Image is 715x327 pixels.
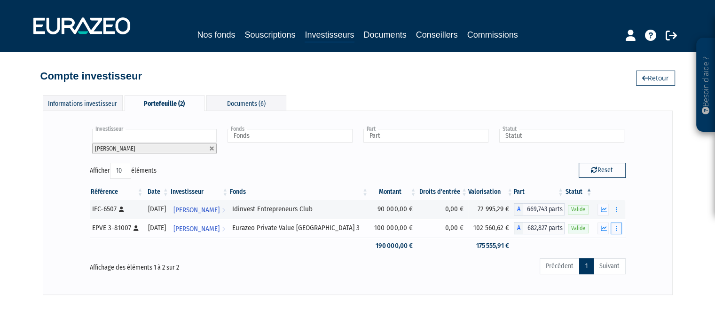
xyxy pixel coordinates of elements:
div: A - Idinvest Entrepreneurs Club [514,203,565,215]
th: Droits d'entrée: activer pour trier la colonne par ordre croissant [417,184,468,200]
div: [DATE] [147,204,166,214]
div: Portefeuille (2) [125,95,204,111]
span: A [514,203,523,215]
td: 100 000,00 € [369,219,417,238]
div: EPVE 3-81007 [92,223,141,233]
button: Reset [579,163,626,178]
th: Valorisation: activer pour trier la colonne par ordre croissant [468,184,514,200]
th: Date: activer pour trier la colonne par ordre croissant [144,184,169,200]
span: Valide [568,224,589,233]
a: [PERSON_NAME] [170,219,229,238]
td: 0,00 € [417,200,468,219]
td: 102 560,62 € [468,219,514,238]
td: 0,00 € [417,219,468,238]
span: [PERSON_NAME] [173,220,220,238]
a: Documents [364,28,407,41]
div: IEC-6507 [92,204,141,214]
i: [Français] Personne physique [134,225,139,231]
img: 1732889491-logotype_eurazeo_blanc_rvb.png [33,17,130,34]
td: 90 000,00 € [369,200,417,219]
div: A - Eurazeo Private Value Europe 3 [514,222,565,234]
label: Afficher éléments [90,163,157,179]
div: Affichage des éléments 1 à 2 sur 2 [90,257,305,272]
a: Commissions [467,28,518,41]
span: A [514,222,523,234]
a: Nos fonds [197,28,235,41]
td: 72 995,29 € [468,200,514,219]
span: [PERSON_NAME] [95,145,135,152]
div: Informations investisseur [43,95,123,111]
th: Référence : activer pour trier la colonne par ordre croissant [90,184,144,200]
span: [PERSON_NAME] [173,201,220,219]
i: Voir l'investisseur [222,201,225,219]
div: [DATE] [147,223,166,233]
div: Idinvest Entrepreneurs Club [232,204,366,214]
a: Investisseurs [305,28,354,43]
td: 190 000,00 € [369,238,417,254]
th: Fonds: activer pour trier la colonne par ordre croissant [229,184,369,200]
div: Eurazeo Private Value [GEOGRAPHIC_DATA] 3 [232,223,366,233]
select: Afficheréléments [110,163,131,179]
span: 669,743 parts [523,203,565,215]
th: Montant: activer pour trier la colonne par ordre croissant [369,184,417,200]
th: Statut : activer pour trier la colonne par ordre d&eacute;croissant [565,184,593,200]
a: Souscriptions [244,28,295,41]
a: 1 [579,258,594,274]
i: Voir l'investisseur [222,220,225,238]
p: Besoin d'aide ? [700,43,711,128]
th: Part: activer pour trier la colonne par ordre croissant [514,184,565,200]
a: [PERSON_NAME] [170,200,229,219]
td: 175 555,91 € [468,238,514,254]
a: Retour [636,71,675,86]
a: Conseillers [416,28,458,41]
span: 682,827 parts [523,222,565,234]
div: Documents (6) [206,95,286,111]
h4: Compte investisseur [40,71,142,82]
span: Valide [568,205,589,214]
th: Investisseur: activer pour trier la colonne par ordre croissant [170,184,229,200]
i: [Français] Personne physique [119,207,124,212]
